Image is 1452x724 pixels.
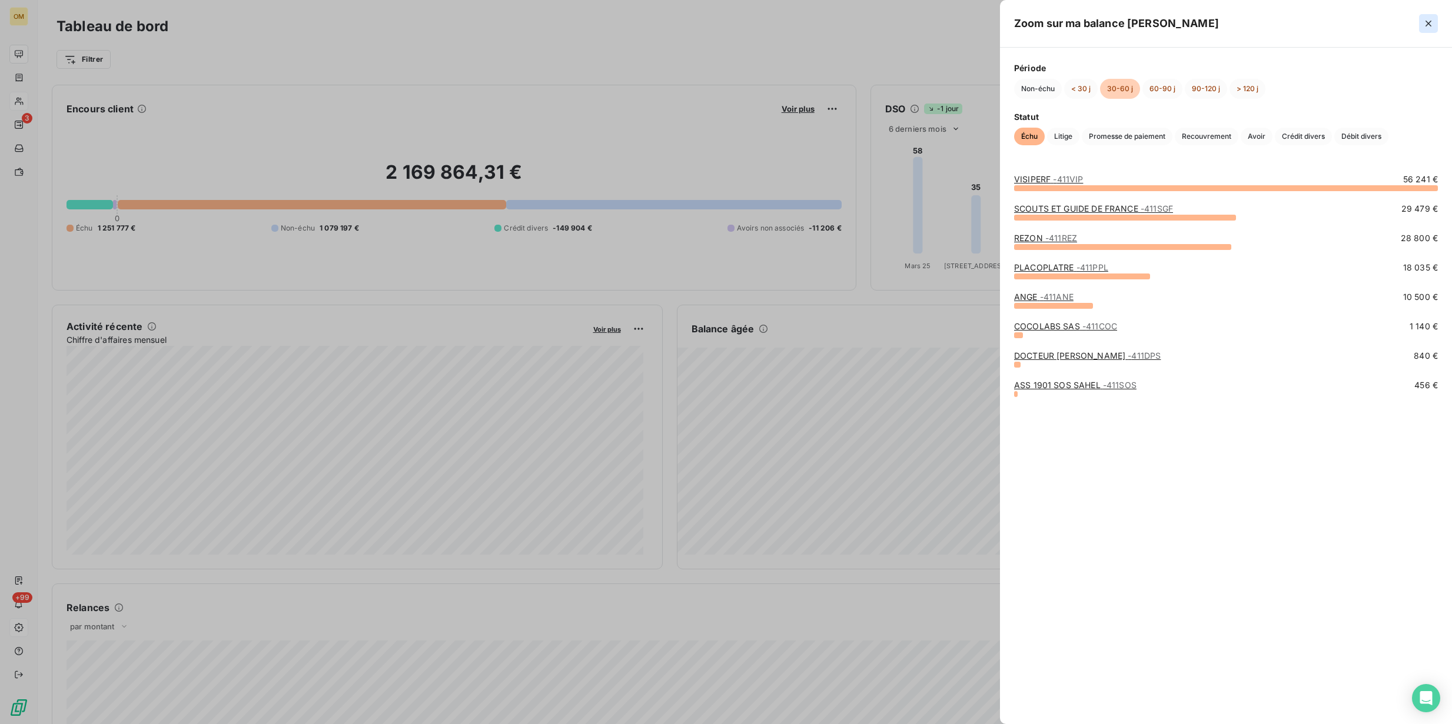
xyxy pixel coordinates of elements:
[1014,380,1137,390] a: ASS 1901 SOS SAHEL
[1414,350,1438,362] span: 840 €
[1403,291,1438,303] span: 10 500 €
[1175,128,1238,145] button: Recouvrement
[1014,321,1117,331] a: COCOLABS SAS
[1410,321,1438,332] span: 1 140 €
[1014,262,1108,272] a: PLACOPLATRE
[1230,79,1265,99] button: > 120 j
[1100,79,1140,99] button: 30-60 j
[1401,203,1438,215] span: 29 479 €
[1014,128,1045,145] button: Échu
[1053,174,1083,184] span: - 411VIP
[1128,351,1161,361] span: - 411DPS
[1014,79,1062,99] button: Non-échu
[1082,128,1172,145] button: Promesse de paiement
[1241,128,1272,145] button: Avoir
[1401,232,1438,244] span: 28 800 €
[1403,262,1438,273] span: 18 035 €
[1076,262,1108,272] span: - 411PPL
[1064,79,1098,99] button: < 30 j
[1275,128,1332,145] button: Crédit divers
[1414,379,1438,391] span: 456 €
[1045,233,1077,243] span: - 411REZ
[1014,15,1219,32] h5: Zoom sur ma balance [PERSON_NAME]
[1403,174,1438,185] span: 56 241 €
[1142,79,1182,99] button: 60-90 j
[1040,292,1074,302] span: - 411ANE
[1014,351,1161,361] a: DOCTEUR [PERSON_NAME]
[1047,128,1079,145] button: Litige
[1082,321,1117,331] span: - 411COC
[1014,111,1438,123] span: Statut
[1014,292,1074,302] a: ANGE
[1014,233,1077,243] a: REZON
[1334,128,1388,145] button: Débit divers
[1014,62,1438,74] span: Période
[1103,380,1137,390] span: - 411SOS
[1412,684,1440,712] div: Open Intercom Messenger
[1141,203,1173,213] span: - 411SGF
[1185,79,1227,99] button: 90-120 j
[1014,203,1173,213] a: SCOUTS ET GUIDE DE FRANCE
[1014,174,1083,184] a: VISIPERF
